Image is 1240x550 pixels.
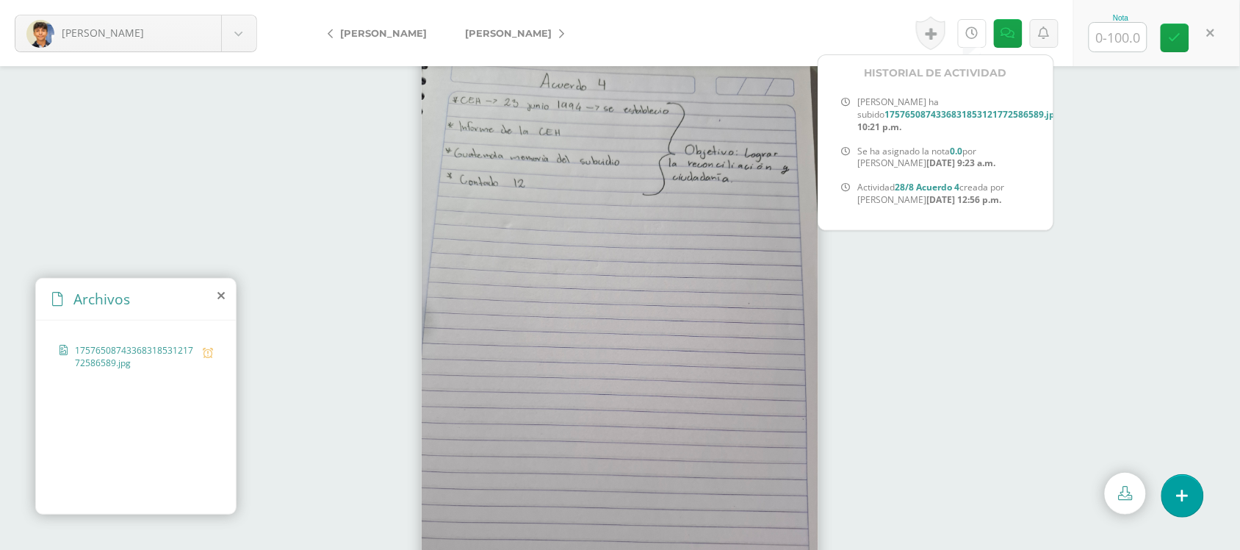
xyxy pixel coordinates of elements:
[927,193,1002,206] b: [DATE] 12:56 p.m.
[818,55,1053,91] div: Historial de actividad
[858,108,1089,133] b: [DATE] 10:21 p.m.
[75,344,195,369] span: 1757650874336831853121772586589.jpg
[1089,23,1147,51] input: 0-100.0
[895,181,960,193] b: 28/8 Acuerdo 4
[62,26,144,40] span: [PERSON_NAME]
[951,145,963,157] b: 0.0
[1089,14,1153,22] div: Nota
[446,15,576,51] a: [PERSON_NAME]
[858,146,1042,171] span: Se ha asignado la nota por [PERSON_NAME]
[858,182,1042,207] span: Actividad creada por [PERSON_NAME]
[885,108,1061,121] b: 1757650874336831853121772586589.jpg
[15,15,256,51] a: [PERSON_NAME]
[927,157,996,169] b: [DATE] 9:23 a.m.
[340,27,427,39] span: [PERSON_NAME]
[316,15,446,51] a: [PERSON_NAME]
[26,20,54,48] img: 25e0b51f6568a5b08bf63ab3bfd800bf.png
[73,289,130,309] span: Archivos
[217,290,225,301] i: close
[858,96,1089,133] span: [PERSON_NAME] ha subido
[465,27,552,39] span: [PERSON_NAME]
